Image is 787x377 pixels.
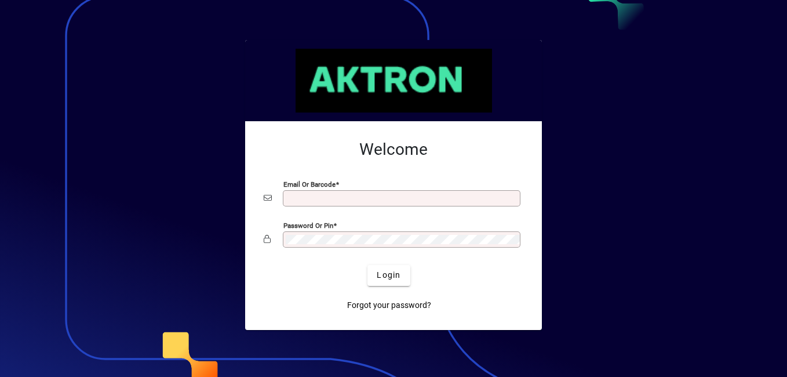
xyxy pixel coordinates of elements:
mat-label: Password or Pin [283,221,333,229]
mat-label: Email or Barcode [283,180,336,188]
span: Login [377,269,400,281]
h2: Welcome [264,140,523,159]
button: Login [367,265,410,286]
a: Forgot your password? [343,295,436,316]
span: Forgot your password? [347,299,431,311]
